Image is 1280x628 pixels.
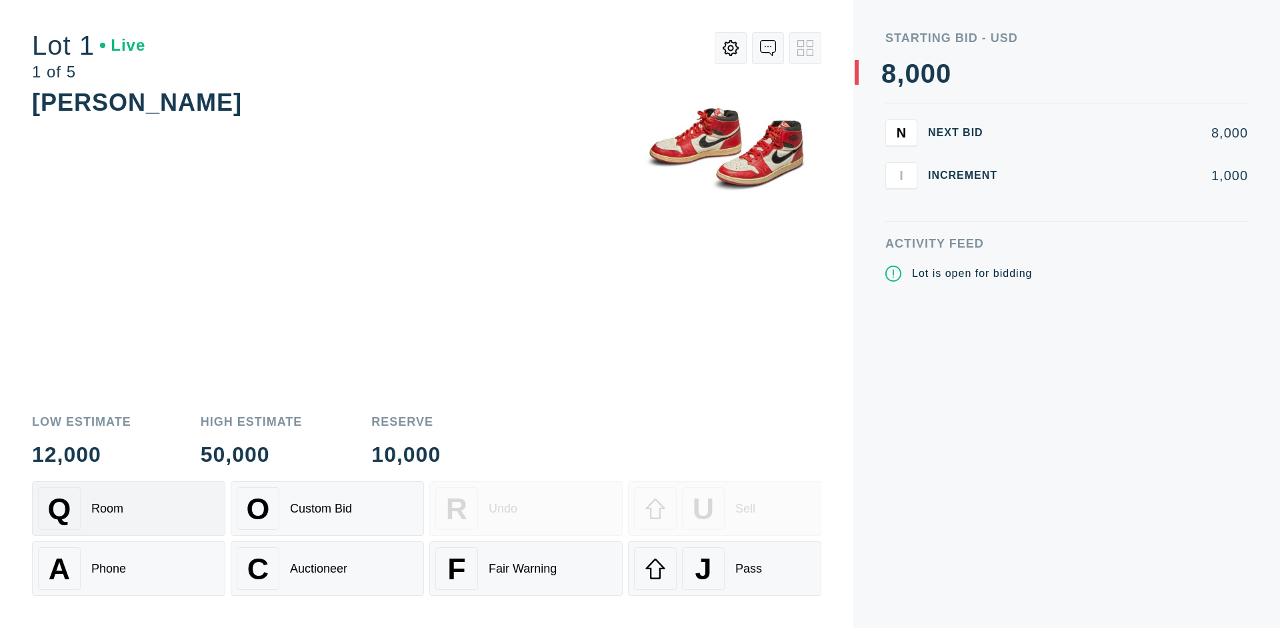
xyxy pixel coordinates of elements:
div: Next Bid [928,127,1008,138]
div: 8 [881,60,897,87]
span: F [447,552,465,586]
div: Fair Warning [489,562,557,576]
div: 0 [936,60,951,87]
div: , [897,60,905,327]
button: RUndo [429,481,623,536]
button: FFair Warning [429,541,623,596]
div: 50,000 [201,444,303,465]
div: High Estimate [201,416,303,428]
div: 1 of 5 [32,64,145,80]
span: R [446,492,467,526]
span: C [247,552,269,586]
span: Q [48,492,71,526]
span: A [49,552,70,586]
span: I [899,168,903,183]
div: Auctioneer [290,562,347,576]
div: Sell [735,502,755,516]
div: Reserve [371,416,441,428]
div: Room [91,502,123,516]
div: Low Estimate [32,416,131,428]
div: Phone [91,562,126,576]
div: 1,000 [1019,169,1248,182]
div: Live [100,37,145,53]
button: CAuctioneer [231,541,424,596]
div: Pass [735,562,762,576]
div: Undo [489,502,517,516]
div: 12,000 [32,444,131,465]
button: I [885,162,917,189]
span: O [247,492,270,526]
div: Lot 1 [32,32,145,59]
div: 0 [921,60,936,87]
button: JPass [628,541,821,596]
div: [PERSON_NAME] [32,89,242,116]
span: N [897,125,906,140]
div: Increment [928,170,1008,181]
button: APhone [32,541,225,596]
div: Activity Feed [885,238,1248,250]
span: U [693,492,714,526]
div: Starting Bid - USD [885,32,1248,44]
div: 8,000 [1019,126,1248,139]
div: Custom Bid [290,502,352,516]
span: J [695,552,712,586]
button: OCustom Bid [231,481,424,536]
div: 10,000 [371,444,441,465]
button: USell [628,481,821,536]
button: QRoom [32,481,225,536]
div: 0 [905,60,920,87]
div: Lot is open for bidding [912,266,1032,282]
button: N [885,119,917,146]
